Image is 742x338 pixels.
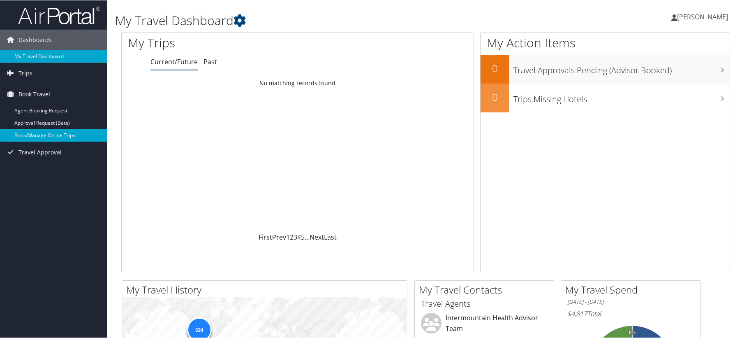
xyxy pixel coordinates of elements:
[259,232,272,241] a: First
[565,282,700,296] h2: My Travel Spend
[324,232,337,241] a: Last
[18,63,32,83] span: Trips
[272,232,286,241] a: Prev
[671,4,736,29] a: [PERSON_NAME]
[677,12,728,21] span: [PERSON_NAME]
[481,90,509,104] h2: 0
[567,309,587,318] span: $4,817
[286,232,290,241] a: 1
[419,282,554,296] h2: My Travel Contacts
[18,84,50,104] span: Book Travel
[126,282,407,296] h2: My Travel History
[481,34,730,51] h1: My Action Items
[294,232,297,241] a: 3
[629,330,636,335] tspan: 0%
[481,54,730,83] a: 0Travel Approvals Pending (Advisor Booked)
[115,12,529,29] h1: My Travel Dashboard
[122,75,474,90] td: No matching records found
[150,57,198,66] a: Current/Future
[513,89,730,105] h3: Trips Missing Hotels
[513,60,730,76] h3: Travel Approvals Pending (Advisor Booked)
[128,34,321,51] h1: My Trips
[567,309,694,318] h6: Total
[481,61,509,75] h2: 0
[301,232,305,241] a: 5
[290,232,294,241] a: 2
[310,232,324,241] a: Next
[297,232,301,241] a: 4
[481,83,730,112] a: 0Trips Missing Hotels
[18,142,62,162] span: Travel Approval
[567,298,694,305] h6: [DATE] - [DATE]
[203,57,217,66] a: Past
[18,5,100,25] img: airportal-logo.png
[421,298,548,309] h3: Travel Agents
[18,29,52,50] span: Dashboards
[305,232,310,241] span: …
